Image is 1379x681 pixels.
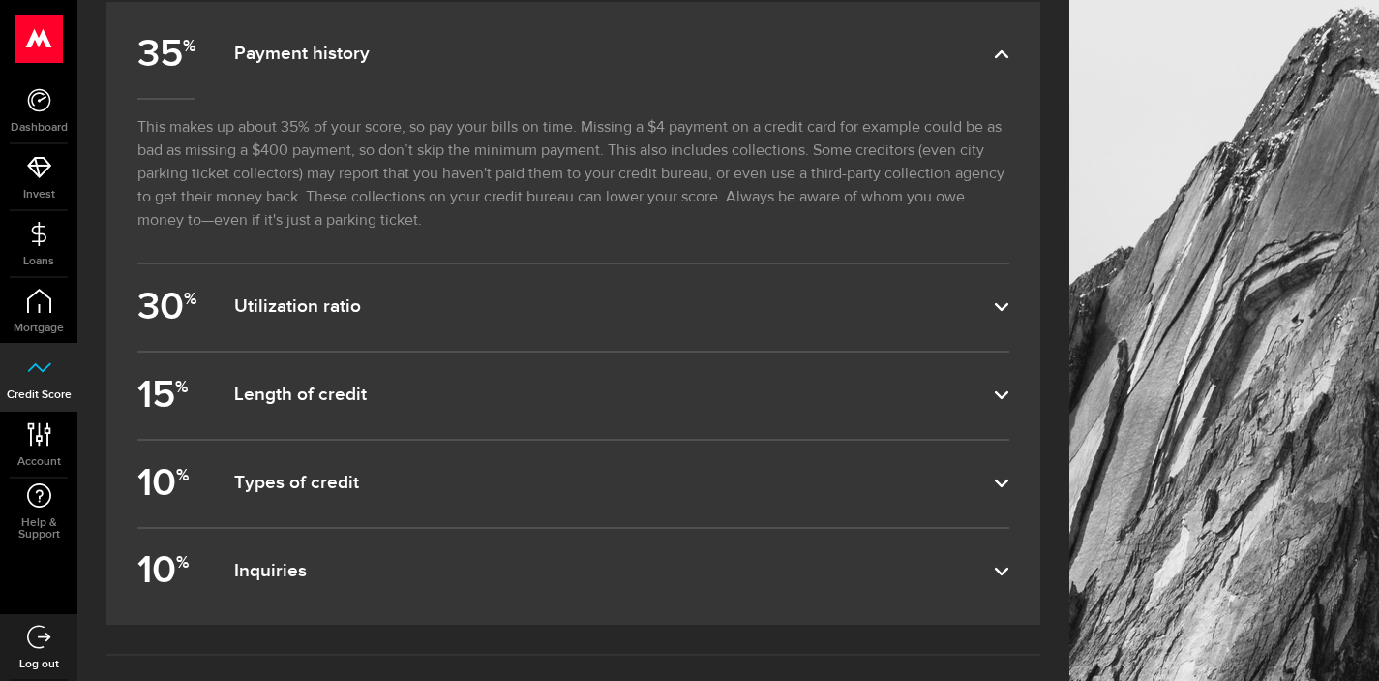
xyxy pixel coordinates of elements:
[175,377,188,397] sup: %
[137,364,200,427] b: 15
[176,465,189,485] sup: %
[137,276,200,339] b: 30
[137,540,200,603] b: 10
[137,98,1009,263] p: This makes up about 35% of your score, so pay your bills on time. Missing a $4 payment on a credi...
[234,43,994,66] dfn: Payment history
[234,560,994,583] dfn: Inquiries
[234,472,994,495] dfn: Types of credit
[137,452,200,515] b: 10
[137,23,200,86] b: 35
[15,8,74,66] button: Open LiveChat chat widget
[234,384,994,407] dfn: Length of credit
[184,289,196,309] sup: %
[183,36,195,56] sup: %
[176,553,189,573] sup: %
[234,295,994,319] dfn: Utilization ratio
